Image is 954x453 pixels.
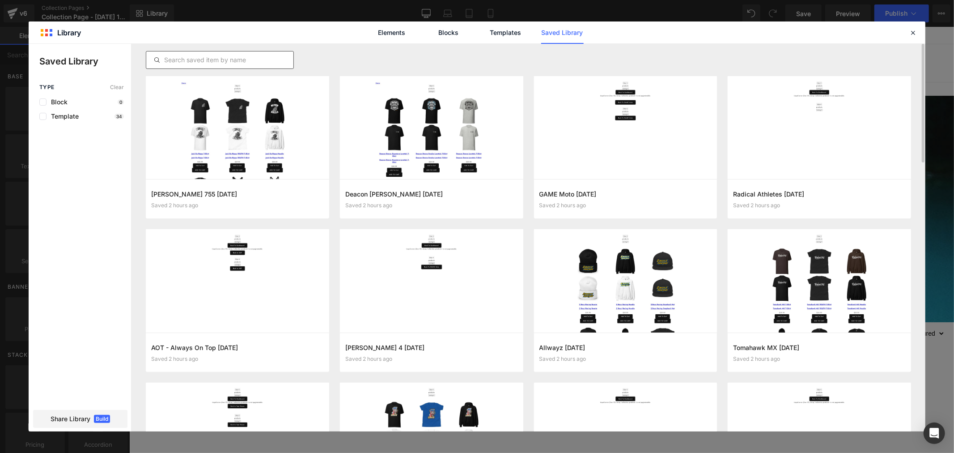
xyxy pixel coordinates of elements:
[733,356,906,362] div: Saved 2 hours ago
[484,21,527,44] a: Templates
[110,84,124,90] span: Clear
[541,21,584,44] a: Saved Library
[39,55,131,68] p: Saved Library
[151,202,324,209] div: Saved 2 hours ago
[733,189,906,199] h3: Radical Athletes [DATE]
[151,343,324,352] h3: AOT - Always On Top [DATE]
[305,27,338,46] a: Catalog
[733,343,906,352] h3: Tomahawk MX [DATE]
[539,356,712,362] div: Saved 2 hours ago
[338,27,372,46] a: Contact
[343,32,366,40] span: Contact
[166,29,264,43] span: Sports Threads Shop
[371,21,413,44] a: Elements
[163,28,268,45] a: Sports Threads Shop
[282,32,299,40] span: Home
[151,189,324,199] h3: [PERSON_NAME] 755 [DATE]
[345,189,518,199] h3: Deacon [PERSON_NAME] [DATE]
[310,32,332,40] span: Catalog
[539,202,712,209] div: Saved 2 hours ago
[345,356,518,362] div: Saved 2 hours ago
[394,295,432,318] span: 12 products
[151,356,324,362] div: Saved 2 hours ago
[345,343,518,352] h3: [PERSON_NAME] 4 [DATE]
[539,343,712,352] h3: Allwayz [DATE]
[39,84,55,90] span: Type
[428,21,470,44] a: Blocks
[601,26,621,46] summary: Search
[924,423,945,444] div: Open Intercom Messenger
[47,113,79,120] span: Template
[277,27,305,46] a: Home
[94,415,110,423] span: Build
[539,189,712,199] h3: GAME Moto [DATE]
[383,4,442,12] span: Welcome to our store
[345,202,518,209] div: Saved 2 hours ago
[733,202,906,209] div: Saved 2 hours ago
[146,55,293,65] input: Search saved item by name
[47,98,68,106] span: Block
[114,114,124,119] p: 34
[51,415,90,423] span: Share Library
[118,99,124,105] p: 0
